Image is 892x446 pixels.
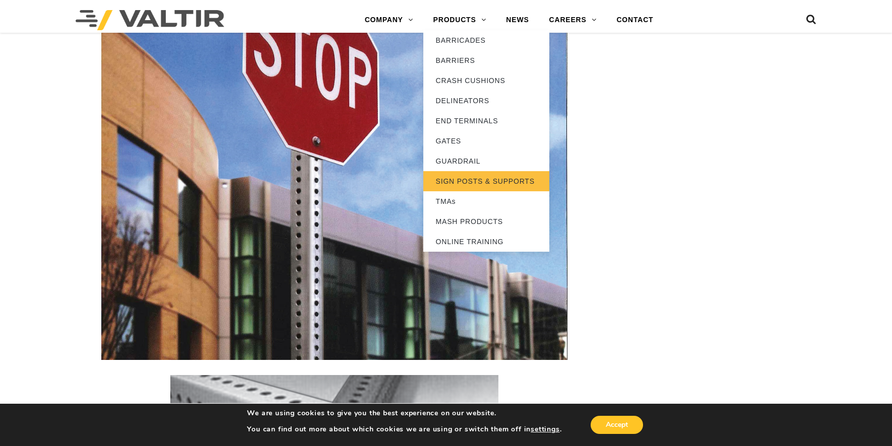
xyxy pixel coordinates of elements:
[423,191,549,211] a: TMAs
[423,70,549,91] a: CRASH CUSHIONS
[355,10,423,30] a: COMPANY
[423,91,549,111] a: DELINEATORS
[76,10,224,30] img: Valtir
[423,232,549,252] a: ONLINE TRAINING
[496,10,539,30] a: NEWS
[423,30,549,50] a: BARRICADES
[606,10,663,30] a: CONTACT
[423,131,549,151] a: GATES
[423,10,496,30] a: PRODUCTS
[247,425,561,434] p: You can find out more about which cookies we are using or switch them off in .
[247,409,561,418] p: We are using cookies to give you the best experience on our website.
[539,10,607,30] a: CAREERS
[423,211,549,232] a: MASH PRODUCTS
[423,50,549,70] a: BARRIERS
[423,151,549,171] a: GUARDRAIL
[531,425,559,434] button: settings
[423,111,549,131] a: END TERMINALS
[423,171,549,191] a: SIGN POSTS & SUPPORTS
[591,416,643,434] button: Accept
